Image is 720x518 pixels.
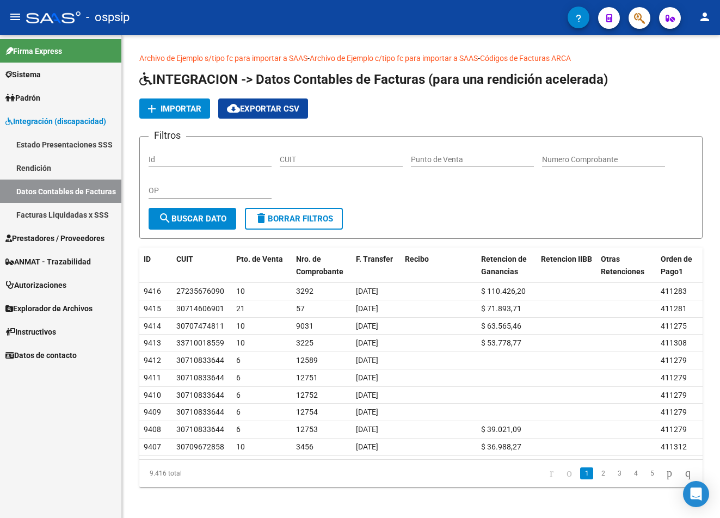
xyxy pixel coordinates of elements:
[144,408,161,416] span: 9409
[176,356,224,365] span: 30710833644
[232,248,292,283] datatable-header-cell: Pto. de Venta
[296,255,343,276] span: Nro. de Comprobante
[545,467,558,479] a: go to first page
[176,287,224,295] span: 27235676090
[236,425,241,434] span: 6
[5,69,41,81] span: Sistema
[645,467,659,479] a: 5
[296,425,318,434] span: 12753
[9,10,22,23] mat-icon: menu
[611,464,627,483] li: page 3
[236,255,283,263] span: Pto. de Venta
[481,304,521,313] span: $ 71.893,71
[401,248,477,283] datatable-header-cell: Recibo
[541,255,592,263] span: Retencion IIBB
[481,255,527,276] span: Retencion de Ganancias
[176,322,224,330] span: 30707474811
[477,248,537,283] datatable-header-cell: Retencion de Ganancias
[656,248,711,283] datatable-header-cell: Orden de Pago1
[144,304,161,313] span: 9415
[661,322,687,330] span: 411275
[5,256,91,268] span: ANMAT - Trazabilidad
[227,102,240,115] mat-icon: cloud_download
[661,442,687,451] span: 411312
[255,212,268,225] mat-icon: delete
[144,373,161,382] span: 9411
[236,373,241,382] span: 6
[144,322,161,330] span: 9414
[236,391,241,399] span: 6
[481,442,521,451] span: $ 36.988,27
[5,232,104,244] span: Prestadores / Proveedores
[480,54,571,63] a: Códigos de Facturas ARCA
[144,425,161,434] span: 9408
[356,425,378,434] span: [DATE]
[144,356,161,365] span: 9412
[310,54,478,63] a: Archivo de Ejemplo c/tipo fc para importar a SAAS
[296,391,318,399] span: 12752
[158,214,226,224] span: Buscar Dato
[236,322,245,330] span: 10
[661,356,687,365] span: 411279
[218,98,308,119] button: Exportar CSV
[356,287,378,295] span: [DATE]
[139,98,210,119] button: Importar
[296,373,318,382] span: 12751
[596,467,610,479] a: 2
[296,322,313,330] span: 9031
[661,338,687,347] span: 411308
[86,5,130,29] span: - ospsip
[145,102,158,115] mat-icon: add
[144,391,161,399] span: 9410
[601,255,644,276] span: Otras Retenciones
[139,460,250,487] div: 9.416 total
[662,467,677,479] a: go to next page
[158,212,171,225] mat-icon: search
[255,214,333,224] span: Borrar Filtros
[292,248,352,283] datatable-header-cell: Nro. de Comprobante
[144,338,161,347] span: 9413
[139,72,608,87] span: INTEGRACION -> Datos Contables de Facturas (para una rendición acelerada)
[356,408,378,416] span: [DATE]
[296,442,313,451] span: 3456
[227,104,299,114] span: Exportar CSV
[161,104,201,114] span: Importar
[139,248,172,283] datatable-header-cell: ID
[356,255,393,263] span: F. Transfer
[356,356,378,365] span: [DATE]
[296,304,305,313] span: 57
[176,255,193,263] span: CUIT
[537,248,596,283] datatable-header-cell: Retencion IIBB
[236,356,241,365] span: 6
[172,248,232,283] datatable-header-cell: CUIT
[661,255,692,276] span: Orden de Pago1
[580,467,593,479] a: 1
[683,481,709,507] div: Open Intercom Messenger
[661,373,687,382] span: 411279
[236,408,241,416] span: 6
[176,442,224,451] span: 30709672858
[356,338,378,347] span: [DATE]
[176,391,224,399] span: 30710833644
[356,304,378,313] span: [DATE]
[356,391,378,399] span: [DATE]
[661,408,687,416] span: 411279
[5,349,77,361] span: Datos de contacto
[661,287,687,295] span: 411283
[236,304,245,313] span: 21
[481,338,521,347] span: $ 53.778,77
[5,303,93,314] span: Explorador de Archivos
[562,467,577,479] a: go to previous page
[5,279,66,291] span: Autorizaciones
[629,467,642,479] a: 4
[5,115,106,127] span: Integración (discapacidad)
[352,248,401,283] datatable-header-cell: F. Transfer
[5,45,62,57] span: Firma Express
[149,208,236,230] button: Buscar Dato
[296,356,318,365] span: 12589
[661,304,687,313] span: 411281
[139,52,703,64] p: - -
[236,287,245,295] span: 10
[661,391,687,399] span: 411279
[481,322,521,330] span: $ 63.565,46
